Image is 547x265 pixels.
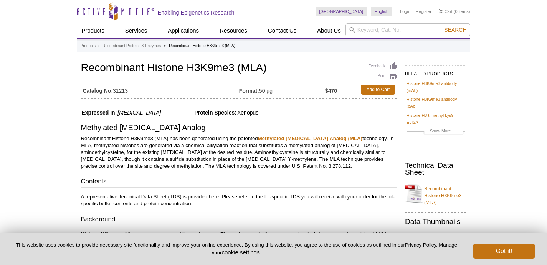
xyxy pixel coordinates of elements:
span: Search [444,27,466,33]
button: Got it! [473,244,535,259]
li: » [98,44,100,48]
a: Show More [407,128,465,136]
li: » [164,44,166,48]
h1: Recombinant Histone H3K9me3 (MLA) [81,62,397,75]
p: Recombinant Histone H3K9me3 (MLA) has been generated using the patented technology. In MLA, methy... [81,135,397,170]
li: (0 items) [439,7,470,16]
button: cookie settings [221,249,259,255]
p: This website uses cookies to provide necessary site functionality and improve your online experie... [12,242,461,256]
a: Methylated [MEDICAL_DATA] Analog (MLA) [258,136,362,141]
a: Recombinant Proteins & Enzymes [102,43,161,49]
h2: Data Thumbnails [405,218,466,225]
a: Feedback [369,62,397,70]
button: Search [442,26,469,33]
a: Resources [215,23,252,38]
a: Contact Us [263,23,301,38]
input: Keyword, Cat. No. [345,23,470,36]
h2: Enabling Epigenetics Research [158,9,235,16]
a: Add to Cart [361,85,395,95]
a: English [371,7,392,16]
a: [GEOGRAPHIC_DATA] [316,7,367,16]
h3: Background [81,215,397,226]
li: Recombinant Histone H3K9me3 (MLA) [169,44,235,48]
span: Protein Species: [162,110,236,116]
a: Histone H3 trimethyl Lys9 ELISA [407,112,465,126]
a: Recombinant Histone H3K9me3 (MLA) [405,181,466,206]
p: A representative Technical Data Sheet (TDS) is provided here. Please refer to the lot-specific TD... [81,193,397,207]
strong: Format: [239,87,259,94]
a: About Us [312,23,345,38]
a: Login [400,9,410,14]
a: Services [121,23,152,38]
a: Privacy Policy [405,242,436,248]
a: Histone H3K9me3 antibody (mAb) [407,80,465,94]
a: Products [81,43,96,49]
img: Your Cart [439,9,443,13]
p: is one of the core components of the nucleosome. The nucleosome is the smallest subunit of chroma... [81,231,397,252]
a: Products [77,23,109,38]
td: 50 µg [239,83,325,97]
li: | [413,7,414,16]
h3: Contents [81,177,397,188]
td: 31213 [81,83,239,97]
a: Cart [439,9,453,14]
a: Applications [163,23,203,38]
h2: Technical Data Sheet [405,162,466,176]
h3: Methylated [MEDICAL_DATA] Analog [81,124,397,133]
a: Register [416,9,431,14]
b: Histone H3 [81,231,107,237]
strong: Catalog No: [83,87,113,94]
span: Expressed In: [81,110,117,116]
strong: $470 [325,87,337,94]
h2: RELATED PRODUCTS [405,65,466,79]
a: Print [369,72,397,81]
a: Histone H3K9me3 antibody (pAb) [407,96,465,110]
span: Xenopus [236,110,258,116]
i: [MEDICAL_DATA] [117,110,161,116]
